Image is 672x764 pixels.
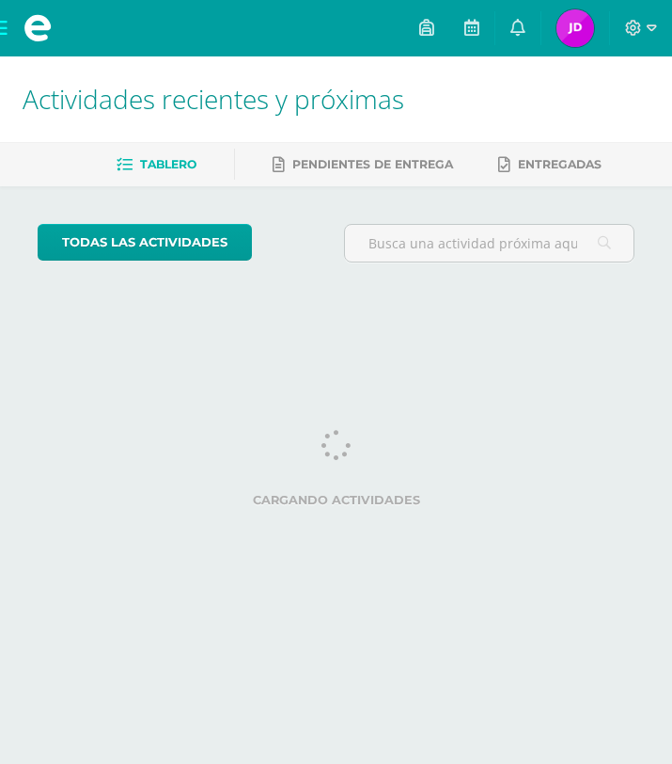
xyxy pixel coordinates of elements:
span: Entregadas [518,157,602,171]
a: Tablero [117,150,196,180]
label: Cargando actividades [38,493,634,507]
a: Entregadas [498,150,602,180]
a: todas las Actividades [38,224,252,261]
a: Pendientes de entrega [273,150,453,180]
input: Busca una actividad próxima aquí... [345,225,634,262]
span: Tablero [140,157,196,171]
span: Pendientes de entrega [292,157,453,171]
img: 42bce078149f84e43445356e46dcdc13.png [556,9,594,47]
span: Actividades recientes y próximas [23,81,404,117]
